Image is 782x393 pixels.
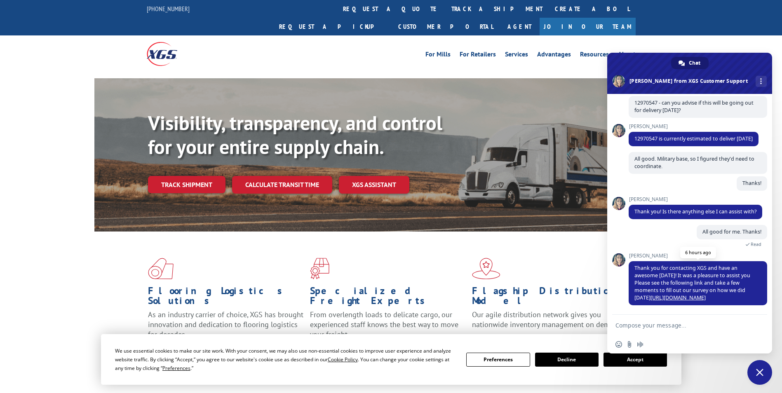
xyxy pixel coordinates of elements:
a: Customer Portal [392,18,499,35]
a: Agent [499,18,540,35]
span: [PERSON_NAME] [629,253,767,259]
div: Chat [671,57,709,69]
img: xgs-icon-total-supply-chain-intelligence-red [148,258,174,279]
a: [URL][DOMAIN_NAME] [650,294,706,301]
span: 12970547 - can you advise if this will be going out for delivery [DATE]? [634,99,754,114]
a: Join Our Team [540,18,636,35]
span: Read [751,241,761,247]
a: About [618,51,636,60]
img: xgs-icon-flagship-distribution-model-red [472,258,500,279]
span: Audio message [637,341,643,348]
span: Cookie Policy [328,356,358,363]
span: Chat [689,57,700,69]
span: Thanks! [742,180,761,187]
span: All good. Military base, so I figured they'd need to coordinate. [634,155,754,170]
b: Visibility, transparency, and control for your entire supply chain. [148,110,442,159]
span: Insert an emoji [615,341,622,348]
span: 12970547 is currently estimated to deliver [DATE] [634,135,753,142]
a: Services [505,51,528,60]
h1: Flooring Logistics Solutions [148,286,304,310]
a: Resources [580,51,609,60]
a: For Retailers [460,51,496,60]
img: xgs-icon-focused-on-flooring-red [310,258,329,279]
p: From overlength loads to delicate cargo, our experienced staff knows the best way to move your fr... [310,310,466,346]
span: Preferences [162,365,190,372]
a: Advantages [537,51,571,60]
h1: Flagship Distribution Model [472,286,628,310]
button: Decline [535,353,599,367]
textarea: Compose your message... [615,322,746,329]
a: Calculate transit time [232,176,332,194]
a: [PHONE_NUMBER] [147,5,190,13]
a: Request a pickup [273,18,392,35]
div: More channels [756,76,767,87]
div: We use essential cookies to make our site work. With your consent, we may also use non-essential ... [115,346,456,372]
button: Preferences [466,353,530,367]
h1: Specialized Freight Experts [310,286,466,310]
span: Send a file [626,341,633,348]
div: Cookie Consent Prompt [101,334,681,385]
a: XGS ASSISTANT [339,176,409,194]
span: Thank you! Is there anything else I can assist with? [634,208,756,215]
a: For Mills [425,51,451,60]
span: All good for me. Thanks! [702,228,761,235]
div: Close chat [747,360,772,385]
a: Track shipment [148,176,225,193]
span: Thank you for contacting XGS and have an awesome [DATE]! It was a pleasure to assist you Please s... [634,264,750,301]
span: Our agile distribution network gives you nationwide inventory management on demand. [472,310,624,329]
span: As an industry carrier of choice, XGS has brought innovation and dedication to flooring logistics... [148,310,303,339]
span: [PERSON_NAME] [629,196,762,202]
button: Accept [604,353,667,367]
span: [PERSON_NAME] [629,124,759,129]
